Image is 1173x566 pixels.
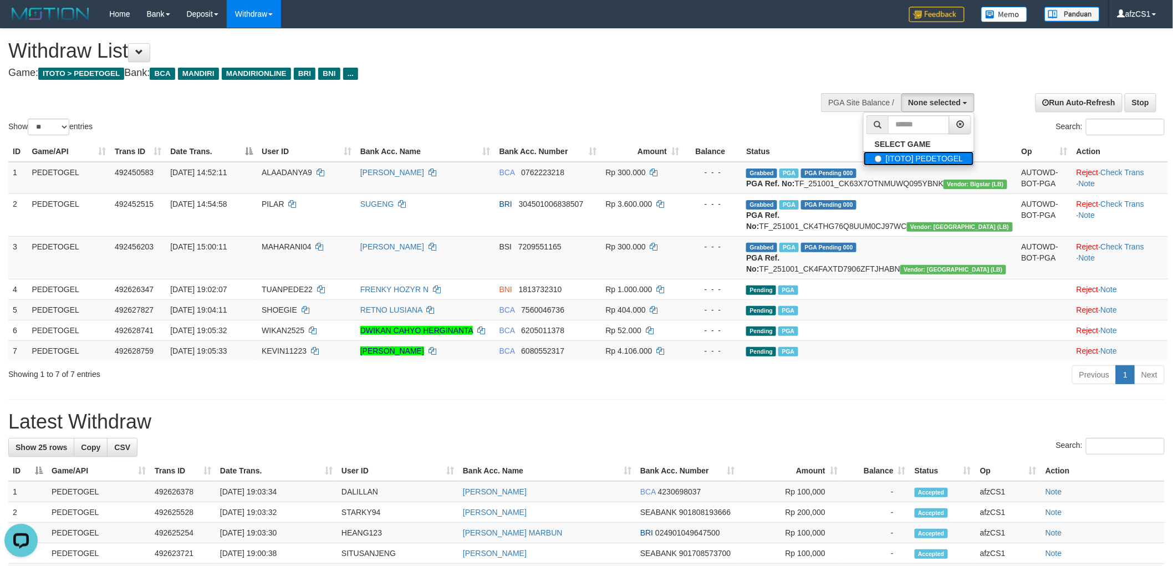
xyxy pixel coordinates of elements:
[746,327,776,336] span: Pending
[170,242,227,251] span: [DATE] 15:00:11
[463,528,563,537] a: [PERSON_NAME] MARBUN
[640,528,653,537] span: BRI
[864,137,974,151] a: SELECT GAME
[1072,340,1168,361] td: ·
[801,243,856,252] span: PGA Pending
[636,461,739,481] th: Bank Acc. Number: activate to sort column ascending
[981,7,1028,22] img: Button%20Memo.svg
[360,168,424,177] a: [PERSON_NAME]
[1072,162,1168,194] td: · ·
[27,236,110,279] td: PEDETOGEL
[519,285,562,294] span: Copy 1813732310 to clipboard
[1045,487,1062,496] a: Note
[115,305,154,314] span: 492627827
[915,488,948,497] span: Accepted
[746,347,776,356] span: Pending
[688,325,737,336] div: - - -
[216,523,337,543] td: [DATE] 19:03:30
[222,68,291,80] span: MANDIRIONLINE
[1100,285,1117,294] a: Note
[1077,346,1099,355] a: Reject
[875,140,931,149] b: SELECT GAME
[742,193,1017,236] td: TF_251001_CK4THG76Q8UUM0CJ97WC
[262,305,297,314] span: SHOEGIE
[114,443,130,452] span: CSV
[778,285,798,295] span: Marked by afzCS1
[150,502,216,523] td: 492625528
[1044,7,1100,22] img: panduan.png
[262,326,304,335] span: WIKAN2525
[170,346,227,355] span: [DATE] 19:05:33
[915,508,948,518] span: Accepted
[1072,320,1168,340] td: ·
[1079,253,1095,262] a: Note
[360,346,424,355] a: [PERSON_NAME]
[8,162,27,194] td: 1
[1072,193,1168,236] td: · ·
[495,141,601,162] th: Bank Acc. Number: activate to sort column ascending
[746,285,776,295] span: Pending
[688,198,737,210] div: - - -
[1017,193,1072,236] td: AUTOWD-BOT-PGA
[842,502,910,523] td: -
[47,461,150,481] th: Game/API: activate to sort column ascending
[658,487,701,496] span: Copy 4230698037 to clipboard
[606,326,642,335] span: Rp 52.000
[16,443,67,452] span: Show 25 rows
[47,502,150,523] td: PEDETOGEL
[909,98,961,107] span: None selected
[746,211,779,231] b: PGA Ref. No:
[360,242,424,251] a: [PERSON_NAME]
[746,253,779,273] b: PGA Ref. No:
[8,236,27,279] td: 3
[28,119,69,135] select: Showentries
[360,200,394,208] a: SUGENG
[27,279,110,299] td: PEDETOGEL
[8,320,27,340] td: 6
[1017,236,1072,279] td: AUTOWD-BOT-PGA
[8,279,27,299] td: 4
[216,502,337,523] td: [DATE] 19:03:32
[1045,508,1062,517] a: Note
[178,68,219,80] span: MANDIRI
[1045,549,1062,558] a: Note
[27,320,110,340] td: PEDETOGEL
[739,481,842,502] td: Rp 100,000
[1072,365,1116,384] a: Previous
[779,200,799,210] span: Marked by afzCS1
[1100,326,1117,335] a: Note
[216,543,337,564] td: [DATE] 19:00:38
[360,285,429,294] a: FRENKY HOZYR N
[499,242,512,251] span: BSI
[8,68,771,79] h4: Game: Bank:
[778,347,798,356] span: Marked by afzCS1
[684,141,742,162] th: Balance
[779,243,799,252] span: Marked by afzCS1
[463,549,527,558] a: [PERSON_NAME]
[976,543,1041,564] td: afzCS1
[343,68,358,80] span: ...
[337,523,458,543] td: HEANG123
[150,543,216,564] td: 492623721
[360,305,422,314] a: RETNO LUSIANA
[47,481,150,502] td: PEDETOGEL
[746,243,777,252] span: Grabbed
[976,461,1041,481] th: Op: activate to sort column ascending
[216,461,337,481] th: Date Trans.: activate to sort column ascending
[779,169,799,178] span: Marked by afzCS1
[742,236,1017,279] td: TF_251001_CK4FAXTD7906ZFTJHABN
[81,443,100,452] span: Copy
[38,68,124,80] span: ITOTO > PEDETOGEL
[8,481,47,502] td: 1
[1072,299,1168,320] td: ·
[166,141,257,162] th: Date Trans.: activate to sort column descending
[688,345,737,356] div: - - -
[4,4,38,38] button: Open LiveChat chat widget
[499,168,515,177] span: BCA
[170,168,227,177] span: [DATE] 14:52:11
[521,305,564,314] span: Copy 7560046736 to clipboard
[47,523,150,543] td: PEDETOGEL
[8,411,1165,433] h1: Latest Withdraw
[150,481,216,502] td: 492626378
[1056,438,1165,455] label: Search:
